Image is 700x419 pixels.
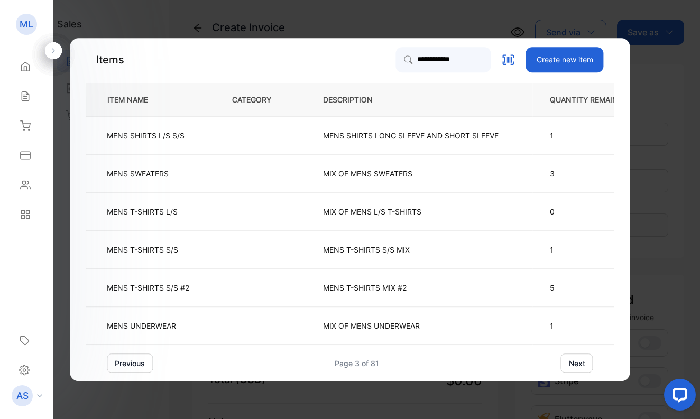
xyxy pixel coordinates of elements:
p: MENS SHIRTS LONG SLEEVE AND SHORT SLEEVE [323,130,499,141]
p: MIX OF MENS L/S T-SHIRTS [323,206,421,217]
p: MENS T-SHIRTS S/S [107,244,178,255]
p: MENS SWEATERS [107,168,169,179]
p: 1 [550,130,640,141]
p: ITEM NAME [103,94,165,105]
p: ML [20,17,33,31]
p: MIX OF MENS SWEATERS [323,168,412,179]
p: MENS T-SHIRTS MIX #2 [323,282,407,293]
p: 1 [550,320,640,331]
p: MENS SHIRTS L/S S/S [107,130,185,141]
p: AS [16,389,29,403]
p: 5 [550,282,640,293]
p: MENS T-SHIRTS L/S [107,206,178,217]
p: MENS T-SHIRTS S/S MIX [323,244,410,255]
p: 0 [550,206,640,217]
p: DESCRIPTION [323,94,390,105]
iframe: LiveChat chat widget [656,375,700,419]
p: MENS UNDERWEAR [107,320,176,331]
p: 1 [550,244,640,255]
p: QUANTITY REMAINS [550,94,640,105]
button: previous [107,353,153,373]
p: MIX OF MENS UNDERWEAR [323,320,420,331]
button: Create new item [526,47,604,72]
p: MENS T-SHIRTS S/S #2 [107,282,189,293]
button: next [561,353,593,373]
p: Items [96,52,124,68]
p: 3 [550,168,640,179]
div: Page 3 of 81 [335,358,379,369]
p: CATEGORY [232,94,288,105]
